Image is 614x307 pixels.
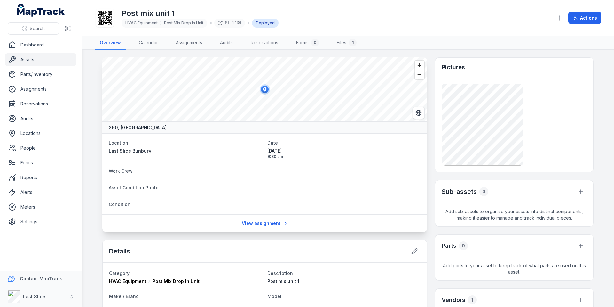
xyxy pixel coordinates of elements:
[349,39,357,46] div: 1
[442,241,456,250] h3: Parts
[109,270,130,276] span: Category
[442,63,465,72] h3: Pictures
[20,276,62,281] strong: Contact MapTrack
[568,12,601,24] button: Actions
[267,154,421,159] span: 9:30 am
[23,294,45,299] strong: Last Slice
[435,203,593,226] span: Add sub-assets to organise your assets into distinct components, making it easier to manage and t...
[109,124,167,131] strong: 260, [GEOGRAPHIC_DATA]
[109,185,159,190] span: Asset Condition Photo
[171,36,207,50] a: Assignments
[5,142,76,154] a: People
[5,201,76,213] a: Meters
[214,19,245,28] div: MT-1436
[5,83,76,95] a: Assignments
[109,140,128,145] span: Location
[252,19,279,28] div: Deployed
[267,294,281,299] span: Model
[215,36,238,50] a: Audits
[134,36,163,50] a: Calendar
[332,36,362,50] a: Files1
[267,148,421,159] time: 10/10/2025, 9:30:08 am
[5,97,76,110] a: Reservations
[267,278,299,284] span: Post mix unit 1
[8,22,59,35] button: Search
[109,148,151,153] span: Last Slice Bunbury
[267,270,293,276] span: Description
[479,187,488,196] div: 0
[109,294,139,299] span: Make / Brand
[311,39,319,46] div: 0
[122,8,279,19] h1: Post mix unit 1
[109,278,146,285] span: HVAC Equipment
[413,107,425,119] button: Switch to Satellite View
[95,36,126,50] a: Overview
[5,38,76,51] a: Dashboard
[109,148,262,154] a: Last Slice Bunbury
[267,140,278,145] span: Date
[109,202,130,207] span: Condition
[415,61,424,70] button: Zoom in
[415,70,424,79] button: Zoom out
[246,36,283,50] a: Reservations
[153,278,200,285] span: Post Mix Drop In Unit
[5,156,76,169] a: Forms
[5,112,76,125] a: Audits
[125,21,158,26] span: HVAC Equipment
[267,148,421,154] span: [DATE]
[5,186,76,199] a: Alerts
[5,215,76,228] a: Settings
[109,168,133,174] span: Work Crew
[5,127,76,140] a: Locations
[459,241,468,250] div: 0
[468,295,477,304] div: 1
[238,217,292,229] a: View assignment
[5,171,76,184] a: Reports
[102,57,427,121] canvas: Map
[109,247,130,256] h2: Details
[5,53,76,66] a: Assets
[17,4,65,17] a: MapTrack
[5,68,76,81] a: Parts/Inventory
[291,36,324,50] a: Forms0
[442,295,465,304] h3: Vendors
[435,257,593,280] span: Add parts to your asset to keep track of what parts are used on this asset.
[164,21,203,26] span: Post Mix Drop In Unit
[30,25,45,32] span: Search
[442,187,477,196] h2: Sub-assets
